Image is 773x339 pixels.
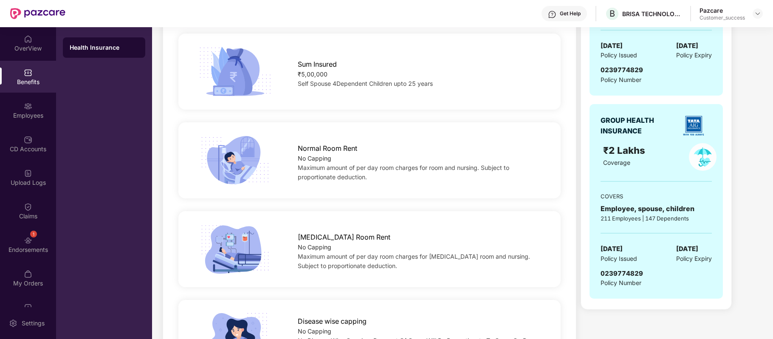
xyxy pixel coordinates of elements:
[700,6,745,14] div: Pazcare
[298,232,390,243] span: [MEDICAL_DATA] Room Rent
[19,319,47,328] div: Settings
[603,145,648,156] span: ₹2 Lakhs
[24,236,32,245] img: svg+xml;base64,PHN2ZyBpZD0iRW5kb3JzZW1lbnRzIiB4bWxucz0iaHR0cDovL3d3dy53My5vcmcvMjAwMC9zdmciIHdpZH...
[196,44,274,99] img: icon
[298,59,337,70] span: Sum Insured
[754,10,761,17] img: svg+xml;base64,PHN2ZyBpZD0iRHJvcGRvd24tMzJ4MzIiIHhtbG5zPSJodHRwOi8vd3d3LnczLm9yZy8yMDAwL3N2ZyIgd2...
[601,203,712,214] div: Employee, spouse, children
[601,51,637,60] span: Policy Issued
[601,115,675,136] div: GROUP HEALTH INSURANCE
[601,66,643,74] span: 0239774829
[622,10,682,18] div: BRISA TECHNOLOGIES PRIVATE LIMITED
[298,327,543,336] div: No Capping
[24,203,32,211] img: svg+xml;base64,PHN2ZyBpZD0iQ2xhaW0iIHhtbG5zPSJodHRwOi8vd3d3LnczLm9yZy8yMDAwL3N2ZyIgd2lkdGg9IjIwIi...
[601,279,641,286] span: Policy Number
[689,143,717,171] img: policyIcon
[298,243,543,252] div: No Capping
[298,70,543,79] div: ₹5,00,000
[601,192,712,201] div: COVERS
[10,8,65,19] img: New Pazcare Logo
[30,231,37,237] div: 1
[676,244,698,254] span: [DATE]
[560,10,581,17] div: Get Help
[603,159,630,166] span: Coverage
[676,41,698,51] span: [DATE]
[24,303,32,312] img: svg+xml;base64,PHN2ZyBpZD0iVXBkYXRlZCIgeG1sbnM9Imh0dHA6Ly93d3cudzMub3JnLzIwMDAvc3ZnIiB3aWR0aD0iMj...
[298,316,367,327] span: Disease wise capping
[298,143,357,154] span: Normal Room Rent
[601,76,641,83] span: Policy Number
[679,111,708,141] img: insurerLogo
[601,254,637,263] span: Policy Issued
[676,51,712,60] span: Policy Expiry
[196,133,274,188] img: icon
[298,253,530,269] span: Maximum amount of per day room charges for [MEDICAL_DATA] room and nursing. Subject to proportion...
[609,8,615,19] span: B
[298,164,509,181] span: Maximum amount of per day room charges for room and nursing. Subject to proportionate deduction.
[70,43,138,52] div: Health Insurance
[700,14,745,21] div: Customer_success
[9,319,17,328] img: svg+xml;base64,PHN2ZyBpZD0iU2V0dGluZy0yMHgyMCIgeG1sbnM9Imh0dHA6Ly93d3cudzMub3JnLzIwMDAvc3ZnIiB3aW...
[601,214,712,223] div: 211 Employees | 147 Dependents
[24,102,32,110] img: svg+xml;base64,PHN2ZyBpZD0iRW1wbG95ZWVzIiB4bWxucz0iaHR0cDovL3d3dy53My5vcmcvMjAwMC9zdmciIHdpZHRoPS...
[24,270,32,278] img: svg+xml;base64,PHN2ZyBpZD0iTXlfT3JkZXJzIiBkYXRhLW5hbWU9Ik15IE9yZGVycyIgeG1sbnM9Imh0dHA6Ly93d3cudz...
[196,222,274,277] img: icon
[298,154,543,163] div: No Capping
[601,244,623,254] span: [DATE]
[298,80,433,87] span: Self Spouse 4Dependent Children upto 25 years
[601,41,623,51] span: [DATE]
[24,136,32,144] img: svg+xml;base64,PHN2ZyBpZD0iQ0RfQWNjb3VudHMiIGRhdGEtbmFtZT0iQ0QgQWNjb3VudHMiIHhtbG5zPSJodHRwOi8vd3...
[548,10,556,19] img: svg+xml;base64,PHN2ZyBpZD0iSGVscC0zMngzMiIgeG1sbnM9Imh0dHA6Ly93d3cudzMub3JnLzIwMDAvc3ZnIiB3aWR0aD...
[24,35,32,43] img: svg+xml;base64,PHN2ZyBpZD0iSG9tZSIgeG1sbnM9Imh0dHA6Ly93d3cudzMub3JnLzIwMDAvc3ZnIiB3aWR0aD0iMjAiIG...
[676,254,712,263] span: Policy Expiry
[24,68,32,77] img: svg+xml;base64,PHN2ZyBpZD0iQmVuZWZpdHMiIHhtbG5zPSJodHRwOi8vd3d3LnczLm9yZy8yMDAwL3N2ZyIgd2lkdGg9Ij...
[24,169,32,178] img: svg+xml;base64,PHN2ZyBpZD0iVXBsb2FkX0xvZ3MiIGRhdGEtbmFtZT0iVXBsb2FkIExvZ3MiIHhtbG5zPSJodHRwOi8vd3...
[601,269,643,277] span: 0239774829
